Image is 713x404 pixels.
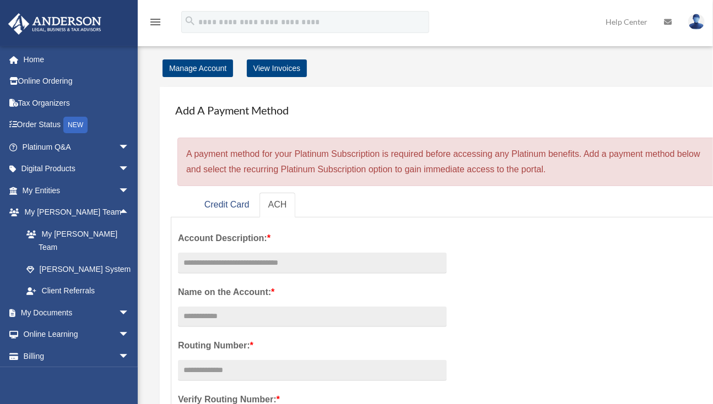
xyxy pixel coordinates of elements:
a: Credit Card [196,193,258,217]
a: My [PERSON_NAME] Team [15,223,146,258]
span: arrow_drop_up [118,201,141,224]
a: Tax Organizers [8,92,146,114]
a: My Documentsarrow_drop_down [8,302,146,324]
span: arrow_drop_down [118,324,141,346]
span: arrow_drop_down [118,158,141,181]
a: Client Referrals [15,280,146,302]
span: arrow_drop_down [118,136,141,159]
a: Platinum Q&Aarrow_drop_down [8,136,146,158]
a: [PERSON_NAME] System [15,258,146,280]
a: Home [8,48,146,70]
a: Online Learningarrow_drop_down [8,324,146,346]
img: User Pic [688,14,705,30]
label: Routing Number: [178,338,447,353]
a: My Entitiesarrow_drop_down [8,179,146,201]
span: arrow_drop_down [118,345,141,368]
a: View Invoices [247,59,307,77]
a: Digital Productsarrow_drop_down [8,158,146,180]
div: NEW [63,117,88,133]
a: ACH [260,193,296,217]
a: Billingarrow_drop_down [8,345,146,367]
span: arrow_drop_down [118,179,141,202]
i: search [184,15,196,27]
a: My [PERSON_NAME] Teamarrow_drop_up [8,201,146,223]
i: menu [149,15,162,29]
a: Online Ordering [8,70,146,92]
span: arrow_drop_down [118,302,141,324]
label: Account Description: [178,231,447,246]
img: Anderson Advisors Platinum Portal [5,13,105,35]
a: Manage Account [163,59,233,77]
a: Order StatusNEW [8,114,146,137]
label: Name on the Account: [178,285,447,300]
a: menu [149,19,162,29]
a: Open Invoices [15,367,146,390]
